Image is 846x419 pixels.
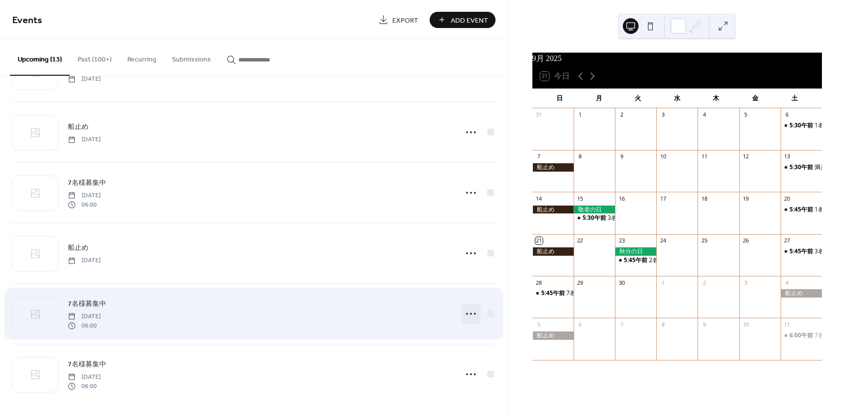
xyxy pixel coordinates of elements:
[659,111,667,119] div: 3
[775,89,814,108] div: 土
[577,153,584,160] div: 8
[784,321,791,328] div: 11
[742,237,750,244] div: 26
[583,214,608,222] span: 5:30午前
[68,122,88,132] span: 船止め
[68,191,101,200] span: [DATE]
[68,135,101,144] span: [DATE]
[700,321,708,328] div: 9
[68,178,106,188] span: 7名様募集中
[68,298,106,309] a: 7名様募集中
[781,247,822,256] div: 3名様募集中
[541,289,566,298] span: 5:45午前
[615,247,656,256] div: 秋分の日
[68,359,106,370] a: 7名様募集中
[577,111,584,119] div: 1
[535,111,543,119] div: 31
[618,237,625,244] div: 23
[742,153,750,160] div: 12
[532,289,574,298] div: 7名様募集中
[784,279,791,286] div: 4
[657,89,697,108] div: 水
[742,195,750,202] div: 19
[68,200,101,209] span: 06:00
[781,206,822,214] div: 1名様募集中
[700,237,708,244] div: 25
[430,12,496,28] button: Add Event
[532,331,574,340] div: 船止め
[535,237,543,244] div: 21
[784,195,791,202] div: 20
[618,279,625,286] div: 30
[618,111,625,119] div: 2
[781,331,822,340] div: 7名様募集中
[789,331,815,340] span: 6:00午前
[577,279,584,286] div: 29
[618,321,625,328] div: 7
[781,121,822,130] div: 1名様募集中
[789,121,815,130] span: 5:30午前
[70,40,119,75] button: Past (100+)
[615,256,656,265] div: 2名様募集中
[68,382,101,390] span: 06:00
[532,247,574,256] div: 船止め
[68,177,106,188] a: 7名様募集中
[535,279,543,286] div: 28
[781,163,822,172] div: 満員御礼
[608,214,641,222] div: 3名様募集中
[119,40,164,75] button: Recurring
[649,256,682,265] div: 2名様募集中
[742,321,750,328] div: 10
[392,15,418,26] span: Export
[68,299,106,309] span: 7名様募集中
[164,40,219,75] button: Submissions
[789,163,815,172] span: 5:30午前
[68,243,88,253] span: 船止め
[700,111,708,119] div: 4
[659,237,667,244] div: 24
[781,289,822,298] div: 船止め
[535,321,543,328] div: 5
[68,242,88,253] a: 船止め
[574,206,615,214] div: 敬老の日
[659,279,667,286] div: 1
[451,15,488,26] span: Add Event
[579,89,618,108] div: 月
[10,40,70,76] button: Upcoming (13)
[815,163,838,172] div: 満員御礼
[659,153,667,160] div: 10
[68,121,88,132] a: 船止め
[789,247,815,256] span: 5:45午前
[12,11,42,30] span: Events
[68,75,101,84] span: [DATE]
[577,195,584,202] div: 15
[789,206,815,214] span: 5:45午前
[742,279,750,286] div: 3
[540,89,580,108] div: 日
[535,195,543,202] div: 14
[784,153,791,160] div: 13
[659,195,667,202] div: 17
[736,89,775,108] div: 金
[659,321,667,328] div: 8
[577,321,584,328] div: 6
[68,373,101,382] span: [DATE]
[618,195,625,202] div: 16
[700,195,708,202] div: 18
[68,321,101,330] span: 06:00
[577,237,584,244] div: 22
[624,256,649,265] span: 5:45午前
[618,153,625,160] div: 9
[784,111,791,119] div: 6
[532,206,574,214] div: 船止め
[742,111,750,119] div: 5
[68,359,106,370] span: 7名様募集中
[574,214,615,222] div: 3名様募集中
[700,153,708,160] div: 11
[697,89,736,108] div: 木
[371,12,426,28] a: Export
[784,237,791,244] div: 27
[700,279,708,286] div: 2
[68,312,101,321] span: [DATE]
